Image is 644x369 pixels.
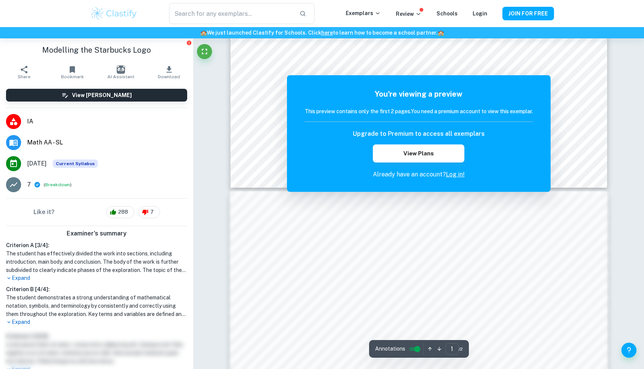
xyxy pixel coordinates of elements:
span: Share [18,74,31,79]
h6: View [PERSON_NAME] [72,91,132,99]
span: IA [27,117,187,126]
input: Search for any exemplars... [169,3,293,24]
span: Annotations [375,345,405,353]
button: AI Assistant [97,62,145,83]
h6: This preview contains only the first 2 pages. You need a premium account to view this exemplar. [305,107,533,115]
button: Help and Feedback [621,343,636,358]
h1: Modelling the Starbucks Logo [6,44,187,56]
span: 🏫 [438,30,444,36]
span: Math AA - SL [27,138,187,147]
button: JOIN FOR FREE [502,7,554,20]
h6: Like it? [34,208,55,217]
h1: The student demonstrates a strong understanding of mathematical notation, symbols, and terminolog... [6,293,187,318]
h6: Examiner's summary [3,229,190,238]
span: [DATE] [27,159,47,168]
button: Report issue [186,40,192,46]
div: This exemplar is based on the current syllabus. Feel free to refer to it for inspiration/ideas wh... [53,159,98,168]
img: Clastify logo [90,6,138,21]
span: ( ) [44,181,72,188]
span: 7 [146,208,158,216]
h6: We just launched Clastify for Schools. Click to learn how to become a school partner. [2,29,642,37]
p: 7 [27,180,31,189]
p: Review [396,10,421,18]
span: 288 [114,208,132,216]
span: Current Syllabus [53,159,98,168]
button: Bookmark [48,62,96,83]
h1: The student has effectively divided the work into sections, including introduction, main body, an... [6,249,187,274]
span: Download [158,74,180,79]
button: Breakdown [45,181,70,188]
span: AI Assistant [107,74,134,79]
a: Log in! [446,171,465,178]
button: View Plans [373,144,464,162]
h6: Upgrade to Premium to access all exemplars [353,129,485,138]
button: View [PERSON_NAME] [6,89,187,102]
a: Login [473,11,487,17]
p: Expand [6,318,187,326]
h6: Criterion A [ 3 / 4 ]: [6,241,187,249]
span: 🏫 [200,30,207,36]
h5: You're viewing a preview [305,88,533,100]
div: 288 [106,206,134,218]
img: AI Assistant [117,65,125,74]
p: Already have an account? [305,170,533,179]
p: Exemplars [346,9,381,17]
button: Fullscreen [197,44,212,59]
span: / 2 [459,346,463,352]
h6: Criterion B [ 4 / 4 ]: [6,285,187,293]
p: Expand [6,274,187,282]
button: Download [145,62,193,83]
span: Bookmark [61,74,84,79]
a: here [321,30,333,36]
a: Schools [436,11,458,17]
div: 7 [138,206,160,218]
